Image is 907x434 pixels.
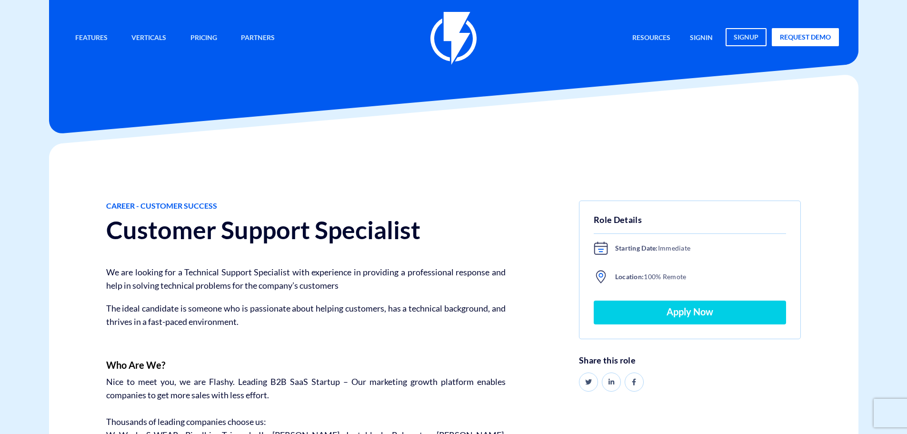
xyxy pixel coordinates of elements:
[106,216,506,243] h1: Customer Support Specialist
[183,28,224,49] a: Pricing
[124,28,173,49] a: Verticals
[772,28,839,46] a: request demo
[106,375,506,402] p: Nice to meet you, we are Flashy. Leading B2B SaaS Startup – Our marketing growth platform enables...
[579,356,801,365] h6: Share this role
[608,271,781,283] span: 100% Remote
[106,302,506,328] p: The ideal candidate is someone who is passionate about helping customers, has a technical backgro...
[625,373,644,392] a: Share on Facebook
[615,273,644,281] b: Location:
[594,270,608,284] img: location.svg
[615,244,658,252] b: Starting Date:
[106,201,506,212] span: Career - Customer Success
[594,301,787,324] a: Apply Now
[68,28,115,49] a: Features
[602,373,621,392] a: Share on LinkedIn
[106,265,506,292] p: We are looking for a Technical Support Specialist with experience in providing a professional res...
[608,242,781,254] span: Immediate
[594,241,608,255] img: asap.svg
[726,28,767,46] a: signup
[625,28,678,49] a: Resources
[683,28,720,49] a: signin
[579,373,598,392] a: Share on Twitter
[594,213,787,234] h5: Role Details
[106,359,165,371] strong: Who Are We?
[234,28,282,49] a: Partners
